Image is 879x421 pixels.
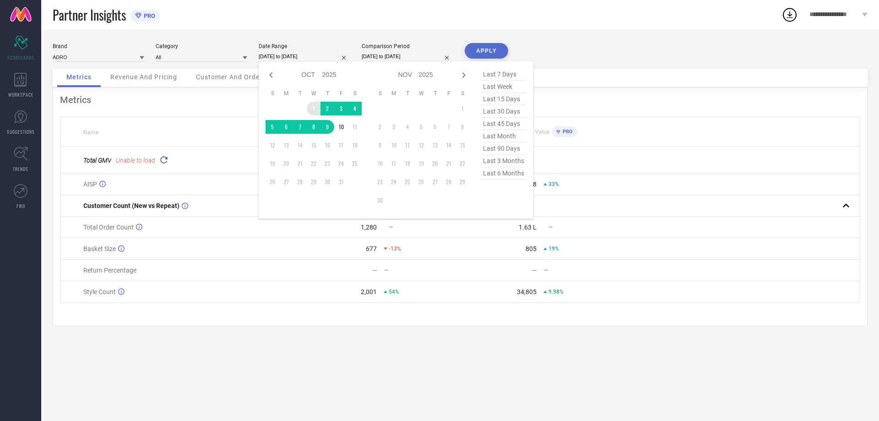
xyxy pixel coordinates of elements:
button: APPLY [465,43,508,59]
td: Thu Oct 09 2025 [320,120,334,134]
td: Wed Nov 12 2025 [414,138,428,152]
td: Sat Nov 08 2025 [456,120,469,134]
th: Thursday [428,90,442,97]
td: Sun Oct 12 2025 [266,138,279,152]
th: Sunday [266,90,279,97]
td: Mon Oct 06 2025 [279,120,293,134]
td: Sat Oct 11 2025 [348,120,362,134]
span: last 7 days [481,68,526,81]
div: 2,001 [361,288,377,295]
span: Revenue And Pricing [110,73,177,81]
span: Unable to load [116,157,155,164]
td: Fri Oct 17 2025 [334,138,348,152]
td: Sat Nov 15 2025 [456,138,469,152]
div: 677 [366,245,377,252]
span: Basket Size [83,245,116,252]
td: Fri Nov 28 2025 [442,175,456,189]
span: PRO [141,12,155,19]
span: Return Percentage [83,267,136,274]
span: -13% [389,246,401,252]
div: Reload "Total GMV" [157,153,170,166]
th: Wednesday [307,90,320,97]
td: Fri Nov 21 2025 [442,157,456,170]
td: Mon Nov 17 2025 [387,157,401,170]
td: Sun Nov 16 2025 [373,157,387,170]
td: Sat Oct 18 2025 [348,138,362,152]
span: 33% [548,181,559,187]
span: last week [481,81,526,93]
td: Sun Nov 30 2025 [373,193,387,207]
td: Wed Oct 29 2025 [307,175,320,189]
td: Fri Nov 14 2025 [442,138,456,152]
td: Tue Oct 21 2025 [293,157,307,170]
td: Tue Nov 04 2025 [401,120,414,134]
div: 805 [526,245,537,252]
td: Sun Nov 09 2025 [373,138,387,152]
span: Total Order Count [83,224,134,231]
div: Previous month [266,70,277,81]
td: Fri Oct 31 2025 [334,175,348,189]
div: — [544,267,619,273]
td: Mon Oct 20 2025 [279,157,293,170]
span: last month [481,130,526,142]
span: SUGGESTIONS [7,128,35,135]
td: Fri Nov 07 2025 [442,120,456,134]
td: Fri Oct 24 2025 [334,157,348,170]
th: Monday [279,90,293,97]
td: Tue Oct 14 2025 [293,138,307,152]
span: last 90 days [481,142,526,155]
span: PRO [560,129,573,135]
td: Tue Nov 11 2025 [401,138,414,152]
th: Friday [334,90,348,97]
th: Saturday [456,90,469,97]
div: Date Range [259,43,350,49]
span: last 15 days [481,93,526,105]
th: Thursday [320,90,334,97]
th: Monday [387,90,401,97]
td: Thu Nov 27 2025 [428,175,442,189]
span: Customer And Orders [196,73,266,81]
td: Sun Oct 05 2025 [266,120,279,134]
span: FWD [16,202,25,209]
td: Wed Oct 08 2025 [307,120,320,134]
span: Metrics [66,73,92,81]
td: Thu Oct 30 2025 [320,175,334,189]
th: Friday [442,90,456,97]
div: Brand [53,43,144,49]
input: Select date range [259,52,350,61]
th: Tuesday [401,90,414,97]
div: Comparison Period [362,43,453,49]
td: Mon Nov 03 2025 [387,120,401,134]
span: Customer Count (New vs Repeat) [83,202,179,209]
span: last 6 months [481,167,526,180]
td: Sun Nov 23 2025 [373,175,387,189]
div: Category [156,43,247,49]
td: Mon Nov 24 2025 [387,175,401,189]
th: Saturday [348,90,362,97]
span: last 30 days [481,105,526,118]
span: 9.98% [548,289,564,295]
span: SCORECARDS [7,54,34,61]
span: AISP [83,180,97,188]
span: Style Count [83,288,116,295]
td: Thu Nov 06 2025 [428,120,442,134]
td: Sat Nov 22 2025 [456,157,469,170]
span: WORKSPACE [8,91,33,98]
span: TRENDS [13,165,28,172]
div: 1,280 [361,224,377,231]
span: last 3 months [481,155,526,167]
span: 19% [548,246,559,252]
td: Wed Oct 01 2025 [307,102,320,115]
td: Wed Oct 15 2025 [307,138,320,152]
input: Select comparison period [362,52,453,61]
td: Sat Oct 25 2025 [348,157,362,170]
th: Wednesday [414,90,428,97]
td: Sun Nov 02 2025 [373,120,387,134]
span: Total GMV [83,157,111,164]
td: Wed Nov 05 2025 [414,120,428,134]
div: — [372,267,377,274]
td: Sun Oct 19 2025 [266,157,279,170]
span: 54% [389,289,399,295]
td: Sat Oct 04 2025 [348,102,362,115]
td: Mon Oct 13 2025 [279,138,293,152]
